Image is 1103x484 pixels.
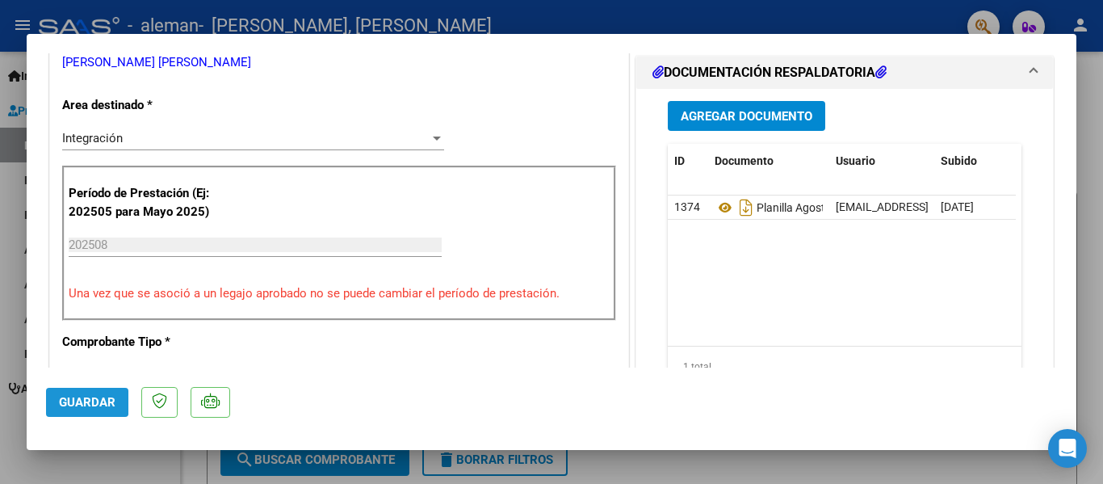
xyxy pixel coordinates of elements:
datatable-header-cell: Acción [1015,144,1096,179]
button: Agregar Documento [668,101,825,131]
datatable-header-cell: Usuario [829,144,934,179]
span: Agregar Documento [681,109,812,124]
div: Open Intercom Messenger [1048,429,1087,468]
span: Usuario [836,154,875,167]
datatable-header-cell: Documento [708,144,829,179]
span: Integración [62,131,123,145]
p: Período de Prestación (Ej: 202505 para Mayo 2025) [69,184,231,221]
button: Guardar [46,388,128,417]
p: [PERSON_NAME] [PERSON_NAME] [62,53,616,72]
p: Comprobante Tipo * [62,333,229,351]
span: ID [674,154,685,167]
p: Area destinado * [62,96,229,115]
span: Subido [941,154,977,167]
mat-expansion-panel-header: DOCUMENTACIÓN RESPALDATORIA [636,57,1053,89]
span: [DATE] [941,200,974,213]
div: DOCUMENTACIÓN RESPALDATORIA [636,89,1053,424]
span: Documento [715,154,774,167]
datatable-header-cell: ID [668,144,708,179]
span: 1374 [674,200,700,213]
i: Descargar documento [736,195,757,221]
span: Guardar [59,395,115,410]
datatable-header-cell: Subido [934,144,1015,179]
span: Planilla Agosto 2025 [715,201,860,214]
h1: DOCUMENTACIÓN RESPALDATORIA [652,63,887,82]
div: 1 total [668,347,1021,387]
p: Una vez que se asoció a un legajo aprobado no se puede cambiar el período de prestación. [69,284,610,303]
